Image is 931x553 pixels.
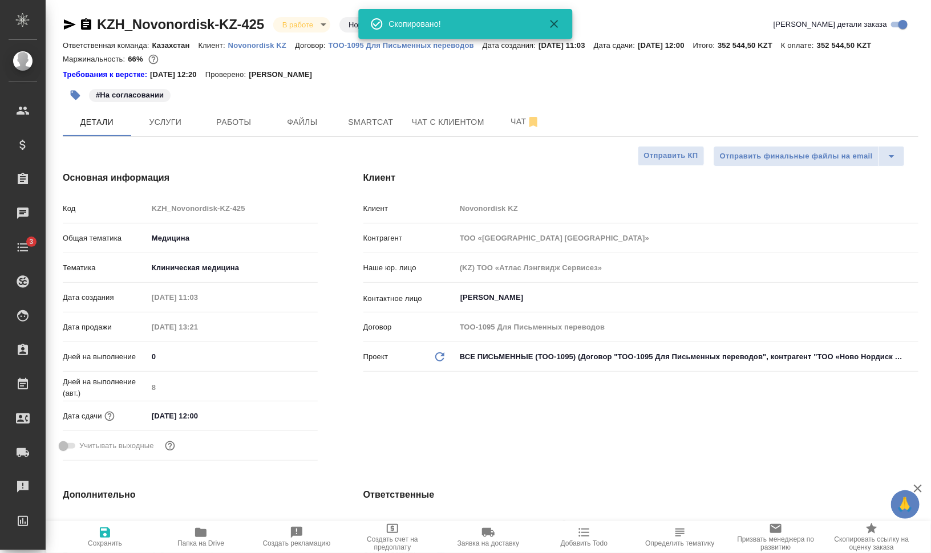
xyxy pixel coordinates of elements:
[363,171,918,185] h4: Клиент
[148,517,318,534] input: Пустое поле
[456,230,918,246] input: Пустое поле
[57,521,153,553] button: Сохранить
[536,521,632,553] button: Добавить Todo
[79,18,93,31] button: Скопировать ссылку
[458,539,519,547] span: Заявка на доставку
[781,41,817,50] p: К оплате:
[148,408,248,424] input: ✎ Введи что-нибудь
[718,41,781,50] p: 352 544,50 KZT
[96,90,164,101] p: #На согласовании
[363,233,456,244] p: Контрагент
[351,535,434,551] span: Создать счет на предоплату
[561,539,608,547] span: Добавить Todo
[63,69,150,80] div: Нажми, чтобы открыть папку с инструкцией
[817,41,880,50] p: 352 544,50 KZT
[735,535,817,551] span: Призвать менеджера по развитию
[146,52,161,67] button: 16841.84 RUB;
[345,20,396,30] button: Нормальный
[594,41,638,50] p: Дата сдачи:
[249,69,321,80] p: [PERSON_NAME]
[824,521,920,553] button: Скопировать ссылку на оценку заказа
[153,521,249,553] button: Папка на Drive
[63,488,318,502] h4: Дополнительно
[459,513,487,540] button: Добавить менеджера
[228,41,295,50] p: Novonordisk KZ
[63,351,148,363] p: Дней на выполнение
[207,115,261,129] span: Работы
[720,150,873,163] span: Отправить финальные файлы на email
[456,347,918,367] div: ВСЕ ПИСЬМЕННЫЕ (ТОО-1095) (Договор "ТОО-1095 Для Письменных переводов", контрагент "ТОО «Ново Нор...
[177,539,224,547] span: Папка на Drive
[329,41,483,50] p: ТОО-1095 Для Письменных переводов
[343,115,398,129] span: Smartcat
[63,69,150,80] a: Требования к верстке:
[163,438,177,453] button: Выбери, если сб и вс нужно считать рабочими днями для выполнения заказа.
[339,17,410,32] div: В работе
[831,535,913,551] span: Скопировать ссылку на оценку заказа
[148,319,248,335] input: Пустое поле
[152,41,199,50] p: Казахстан
[63,292,148,303] p: Дата создания
[228,40,295,50] a: Novonordisk KZ
[70,115,124,129] span: Детали
[363,262,456,274] p: Наше юр. лицо
[275,115,330,129] span: Файлы
[714,146,905,166] div: split button
[198,41,228,50] p: Клиент:
[263,539,331,547] span: Создать рекламацию
[483,41,539,50] p: Дата создания:
[63,322,148,333] p: Дата продажи
[896,493,915,517] span: 🙏
[63,376,148,399] p: Дней на выполнение (авт.)
[363,203,456,214] p: Клиент
[638,41,693,50] p: [DATE] 12:00
[63,18,76,31] button: Скопировать ссылку для ЯМессенджера
[63,55,128,63] p: Маржинальность:
[329,40,483,50] a: ТОО-1095 Для Письменных переводов
[148,229,318,248] div: Медицина
[205,69,249,80] p: Проверено:
[645,539,714,547] span: Определить тематику
[363,322,456,333] p: Договор
[138,115,193,129] span: Услуги
[63,262,148,274] p: Тематика
[22,236,40,247] span: 3
[88,539,122,547] span: Сохранить
[363,488,918,502] h4: Ответственные
[148,258,318,278] div: Клиническая медицина
[279,20,317,30] button: В работе
[63,233,148,244] p: Общая тематика
[249,521,345,553] button: Создать рекламацию
[541,17,568,31] button: Закрыть
[632,521,728,553] button: Определить тематику
[728,521,824,553] button: Призвать менеджера по развитию
[527,115,540,129] svg: Отписаться
[63,203,148,214] p: Код
[891,490,920,519] button: 🙏
[97,17,264,32] a: KZH_Novonordisk-KZ-425
[79,440,154,452] span: Учитывать выходные
[363,293,456,304] p: Контактное лицо
[3,233,43,262] a: 3
[491,521,561,532] span: [PERSON_NAME]
[273,17,330,32] div: В работе
[88,90,172,99] span: На согласовании
[456,200,918,217] input: Пустое поле
[148,379,318,396] input: Пустое поле
[638,146,705,166] button: Отправить КП
[412,115,484,129] span: Чат с клиентом
[148,200,318,217] input: Пустое поле
[63,83,88,108] button: Добавить тэг
[63,41,152,50] p: Ответственная команда:
[363,351,388,363] p: Проект
[63,171,318,185] h4: Основная информация
[148,348,318,365] input: ✎ Введи что-нибудь
[498,115,553,129] span: Чат
[389,18,532,30] div: Скопировано!
[774,19,887,30] span: [PERSON_NAME] детали заказа
[644,149,698,162] span: Отправить КП
[693,41,718,50] p: Итого:
[63,520,148,531] p: Путь на drive
[295,41,329,50] p: Договор:
[63,410,102,422] p: Дата сдачи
